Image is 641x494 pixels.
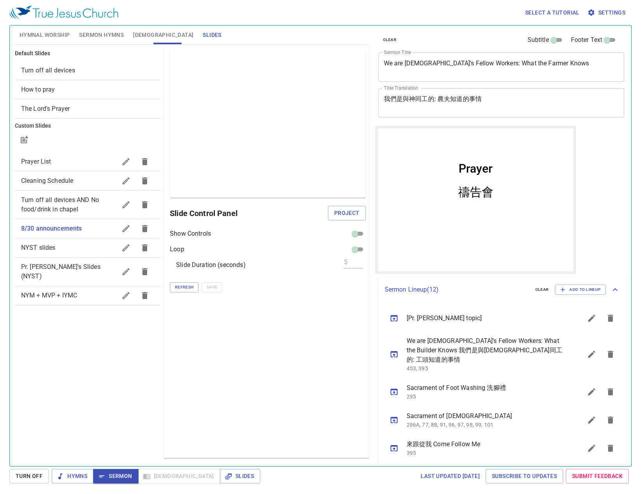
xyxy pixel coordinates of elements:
[486,469,563,483] a: Subscribe to Updates
[589,8,625,18] span: Settings
[15,238,160,257] div: NYST slides
[555,285,606,295] button: Add to Lineup
[407,393,564,400] p: 295
[15,152,160,171] div: Prayer List
[375,126,576,274] iframe: from-child
[15,99,160,118] div: The Lord's Prayer
[21,86,55,93] span: [object Object]
[383,36,397,43] span: clear
[20,30,70,40] span: Hymnal Worship
[21,67,75,74] span: [object Object]
[407,411,564,421] span: Sacrament of [DEMOGRAPHIC_DATA]
[571,35,603,45] span: Footer Text
[15,49,160,58] h6: Default Slides
[21,244,56,251] span: NYST slides
[79,30,124,40] span: Sermon Hymns
[15,286,160,305] div: NYM + MVP + IYMC
[334,208,360,218] span: Project
[21,292,77,299] span: NYM + MVP + IYMC
[15,219,160,238] div: 8/30 announcements
[133,30,193,40] span: [DEMOGRAPHIC_DATA]
[226,471,254,481] span: Slides
[21,105,70,112] span: [object Object]
[170,229,211,238] p: Show Controls
[99,471,132,481] span: Sermon
[384,95,619,110] textarea: 禱告會
[421,471,480,481] span: Last updated [DATE]
[407,449,564,457] p: 395
[15,171,160,190] div: Cleaning Schedule
[170,207,328,220] h6: Slide Control Panel
[203,30,221,40] span: Slides
[407,440,564,449] span: 來跟從我 Come Follow Me
[21,158,51,165] span: Prayer List
[16,471,43,481] span: Turn Off
[21,177,74,184] span: Cleaning Schedule
[21,196,99,213] span: Turn off all devices AND No food/drink in chapel
[418,469,483,483] a: Last updated [DATE]
[385,285,529,294] p: Sermon Lineup ( 12 )
[9,5,118,20] img: True Jesus Church
[492,471,557,481] span: Subscribe to Updates
[170,245,184,254] p: Loop
[522,5,583,20] button: Select a tutorial
[15,122,160,130] h6: Custom Slides
[407,383,564,393] span: Sacrament of Foot Washing 洗腳禮
[535,286,549,293] span: clear
[170,282,198,292] button: Refresh
[52,469,94,483] button: Hymns
[378,35,402,45] button: clear
[15,258,160,286] div: Pr. [PERSON_NAME]'s Slides (NYST)
[15,61,160,80] div: Turn off all devices
[572,471,623,481] span: Submit Feedback
[407,336,564,364] span: We are [DEMOGRAPHIC_DATA]'s Fellow Workers: What the Builder Knows 我們是與[DEMOGRAPHIC_DATA]同工的: 工頭知...
[525,8,580,18] span: Select a tutorial
[21,225,82,232] span: 8/30 announcements
[531,285,554,294] button: clear
[528,35,549,45] span: Subtitle
[175,284,193,291] span: Refresh
[21,263,101,280] span: Pr. Andrew's Slides (NYST)
[93,469,138,483] button: Sermon
[176,260,246,270] p: Slide Duration (seconds)
[560,286,601,293] span: Add to Lineup
[378,277,627,303] div: Sermon Lineup(12)clearAdd to Lineup
[15,80,160,99] div: How to pray
[58,471,87,481] span: Hymns
[407,314,564,323] span: [Pr. [PERSON_NAME] topic]
[220,469,260,483] button: Slides
[384,59,619,74] textarea: Prayer
[407,364,564,372] p: 453, 395
[328,206,366,220] button: Project
[15,191,160,219] div: Turn off all devices AND No food/drink in chapel
[407,421,564,429] p: 296A, 77, 88, 91, 96, 97, 98, 99, 101
[566,469,629,483] a: Submit Feedback
[9,469,49,483] button: Turn Off
[586,5,628,20] button: Settings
